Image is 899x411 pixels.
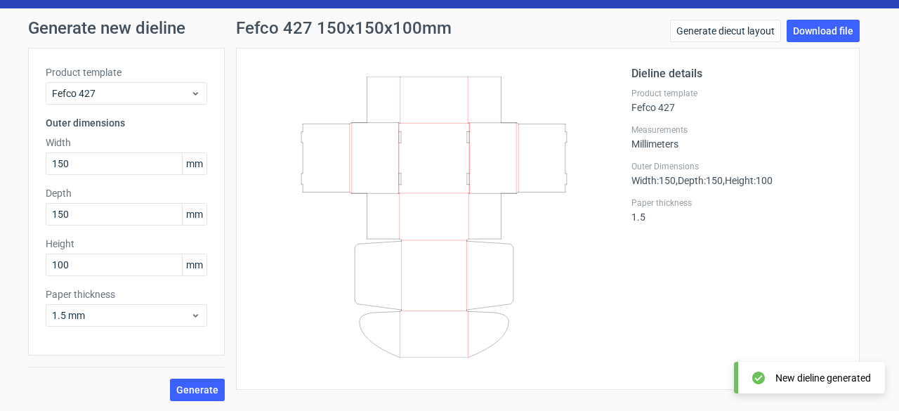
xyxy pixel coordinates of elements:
[46,136,207,150] label: Width
[52,86,190,100] span: Fefco 427
[631,124,842,136] label: Measurements
[631,161,842,172] label: Outer Dimensions
[236,20,452,37] h1: Fefco 427 150x150x100mm
[182,204,206,225] span: mm
[46,116,207,130] h3: Outer dimensions
[631,65,842,82] h2: Dieline details
[631,197,842,209] label: Paper thickness
[631,197,842,223] div: 1.5
[723,175,773,186] span: , Height : 100
[631,175,676,186] span: Width : 150
[182,153,206,174] span: mm
[676,175,723,186] span: , Depth : 150
[46,186,207,200] label: Depth
[46,287,207,301] label: Paper thickness
[170,379,225,401] button: Generate
[176,385,218,395] span: Generate
[775,371,871,385] div: New dieline generated
[46,65,207,79] label: Product template
[787,20,860,42] a: Download file
[670,20,781,42] a: Generate diecut layout
[182,254,206,275] span: mm
[631,88,842,113] div: Fefco 427
[46,237,207,251] label: Height
[52,308,190,322] span: 1.5 mm
[28,20,871,37] h1: Generate new dieline
[631,88,842,99] label: Product template
[631,124,842,150] div: Millimeters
